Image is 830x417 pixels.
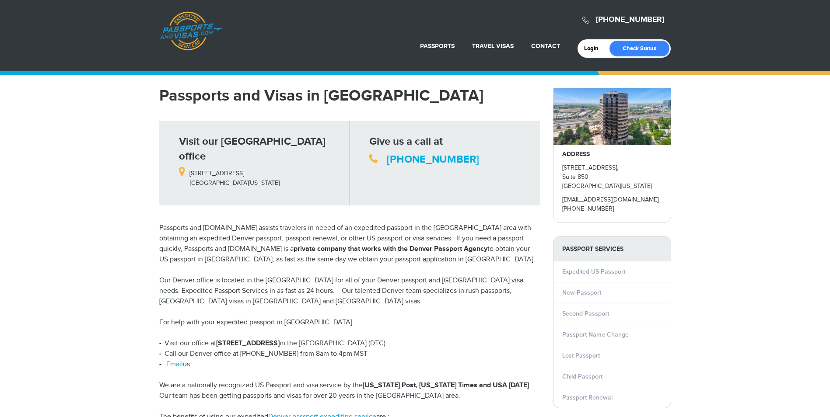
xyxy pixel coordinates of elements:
strong: Visit our [GEOGRAPHIC_DATA] office [179,135,326,163]
strong: PASSPORT SERVICES [553,236,671,261]
p: Passports and [DOMAIN_NAME] assists travelers in neeed of an expedited passport in the [GEOGRAPHI... [159,223,540,265]
a: Passport Name Change [562,331,629,338]
img: passportsandvisas_denver_5251_dtc_parkway_-_28de80_-_029b8f063c7946511503b0bb3931d518761db640.jpg [553,88,671,145]
li: us. [159,359,540,370]
p: Our Denver office is located in the [GEOGRAPHIC_DATA] for all of your Denver passport and [GEOGRA... [159,275,540,307]
a: Login [584,45,605,52]
a: Lost Passport [562,352,600,359]
strong: Give us a call at [369,135,443,148]
strong: [STREET_ADDRESS] [216,339,280,347]
a: Second Passport [562,310,609,317]
a: Email [166,360,183,368]
p: We are a nationally recognized US Passport and visa service by the . Our team has been getting pa... [159,380,540,401]
li: Visit our office at in the [GEOGRAPHIC_DATA] (DTC). [159,338,540,349]
p: [STREET_ADDRESS], Suite 850 [GEOGRAPHIC_DATA][US_STATE] [562,163,662,191]
p: [PHONE_NUMBER] [562,205,662,214]
a: Expedited US Passport [562,268,625,275]
strong: [US_STATE] Post, [US_STATE] Times and USA [DATE] [363,381,529,389]
a: [EMAIL_ADDRESS][DOMAIN_NAME] [562,196,658,203]
a: [PHONE_NUMBER] [596,15,664,24]
a: Travel Visas [472,42,514,50]
strong: ADDRESS [562,150,590,158]
a: New Passport [562,289,601,296]
a: Passports [420,42,455,50]
strong: private company that works with the Denver Passport Agency [294,245,487,253]
a: [PHONE_NUMBER] [387,153,479,166]
h1: Passports and Visas in [GEOGRAPHIC_DATA] [159,88,540,104]
a: Check Status [609,41,669,56]
p: For help with your expedited passport in [GEOGRAPHIC_DATA]: [159,317,540,328]
a: Child Passport [562,373,602,380]
li: Call our Denver office at [PHONE_NUMBER] from 8am to 4pm MST [159,349,540,359]
a: Passports & [DOMAIN_NAME] [160,11,222,51]
a: Contact [531,42,560,50]
p: [STREET_ADDRESS] [GEOGRAPHIC_DATA][US_STATE] [179,164,343,188]
a: Passport Renewal [562,394,613,401]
